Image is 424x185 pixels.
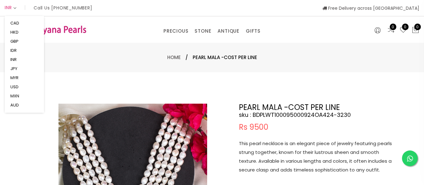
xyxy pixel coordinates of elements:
[246,26,261,36] a: GIFTS
[239,111,396,119] h4: sku : BDPLWT100095000924OA424-3230
[8,91,21,101] button: MXN
[8,46,19,55] button: IDR
[8,55,19,64] button: INR
[8,101,21,110] button: AUD
[8,64,19,73] button: JPY
[185,54,188,61] span: /
[195,26,211,36] a: STONE
[399,26,407,35] a: 0
[239,123,268,131] span: Rs 9500
[34,6,92,10] p: Call Us [PHONE_NUMBER]
[8,82,20,91] button: USD
[414,24,421,30] span: 0
[322,5,419,11] span: Free Delivery across [GEOGRAPHIC_DATA]
[163,26,188,36] a: PRECIOUS
[239,104,396,111] h2: PEARL MALA -COST PER LINE
[8,28,20,37] button: HKD
[390,24,396,30] span: 0
[402,24,409,30] span: 0
[8,73,20,82] button: MYR
[239,139,396,174] p: This pearl necklace is an elegant piece of jewelry featuring pearls strung together, known for th...
[8,37,20,46] button: GBP
[167,54,181,61] a: Home
[8,19,21,28] button: CAD
[193,54,257,61] span: PEARL MALA -COST PER LINE
[218,26,240,36] a: ANTIQUE
[387,26,395,35] a: 0
[412,26,419,35] button: 0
